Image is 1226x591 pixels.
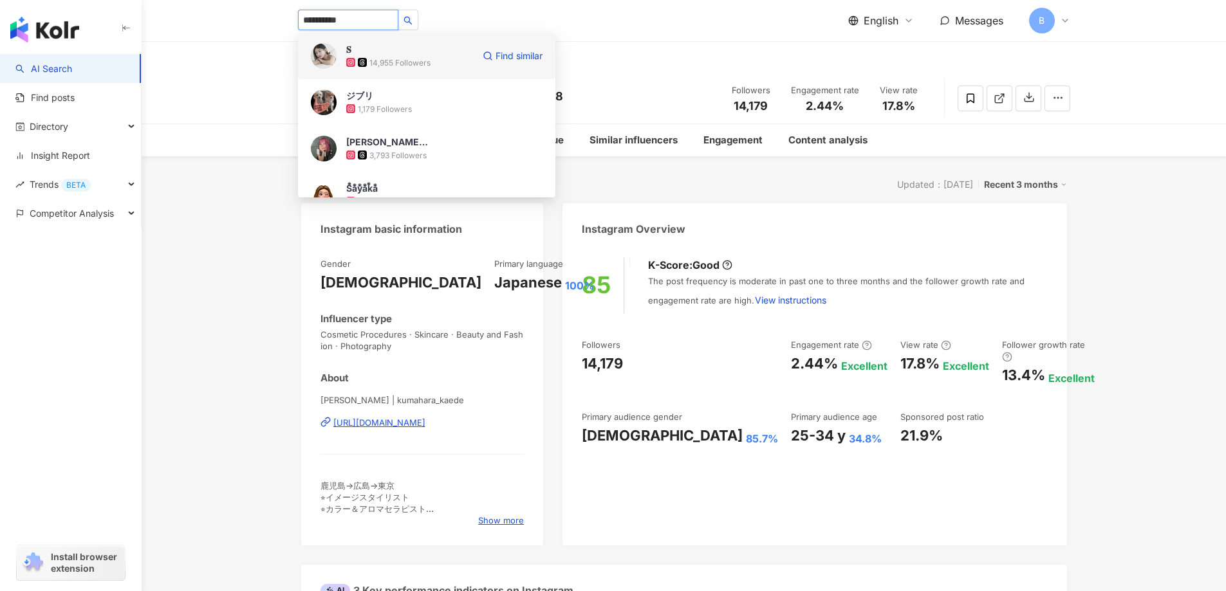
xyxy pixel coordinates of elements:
[755,295,826,305] span: View instructions
[369,150,427,161] div: 3,793 Followers
[1002,365,1045,385] div: 13.4%
[15,91,75,104] a: Find posts
[582,222,685,236] div: Instagram Overview
[791,339,872,350] div: Engagement rate
[369,57,431,68] div: 14,955 Followers
[897,179,973,190] div: Updated：[DATE]
[788,132,868,148] div: Content analysis
[565,278,594,293] span: 100%
[791,411,877,423] div: Primary audience age
[582,272,611,298] div: 85
[648,258,732,272] div: K-Score :
[900,354,940,374] div: 17.8%
[358,196,419,207] div: 12,254 Followers
[900,426,943,446] div: 21.9%
[320,417,525,428] a: [URL][DOMAIN_NAME]
[727,84,776,97] div: Followers
[582,354,623,374] div: 14,179
[333,417,425,428] div: [URL][DOMAIN_NAME]
[17,545,125,580] a: chrome extensionInstall browser extension
[311,89,337,115] img: KOL Avatar
[15,62,72,75] a: searchAI Search
[943,359,989,373] div: Excellent
[346,43,351,56] div: 𝐒
[806,100,844,113] span: 2.44%
[791,354,838,374] div: 2.44%
[590,132,678,148] div: Similar influencers
[754,287,827,313] button: View instructions
[320,329,525,352] span: Cosmetic Procedures · Skincare · Beauty and Fashion · Photography
[311,136,337,161] img: KOL Avatar
[494,273,562,293] div: Japanese
[320,394,525,406] span: [PERSON_NAME] | kumahara_kaede
[882,100,915,113] span: 17.8%
[320,312,392,325] div: Influencer type
[900,339,951,350] div: View rate
[404,16,413,25] span: search
[746,432,778,446] div: 85.7%
[30,199,114,228] span: Competitor Analysis
[30,170,91,199] span: Trends
[1002,339,1095,363] div: Follower growth rate
[791,84,859,97] div: Engagement rate
[30,112,68,141] span: Directory
[320,222,462,236] div: Instagram basic information
[10,17,79,42] img: logo
[582,411,682,423] div: Primary audience gender
[51,551,121,574] span: Install browser extension
[311,182,337,208] img: KOL Avatar
[494,258,563,269] div: Primary language
[582,339,620,350] div: Followers
[21,552,45,573] img: chrome extension
[320,273,481,293] div: [DEMOGRAPHIC_DATA]
[648,275,1047,313] div: The post frequency is moderate in past one to three months and the follower growth rate and engag...
[841,359,887,373] div: Excellent
[346,89,373,102] div: ジブリ
[734,99,768,113] span: 14,179
[1039,14,1045,28] span: B
[955,14,1003,27] span: Messages
[582,426,743,446] div: [DEMOGRAPHIC_DATA]
[791,426,846,446] div: 25-34 y
[900,411,984,423] div: Sponsored post ratio
[692,258,720,272] div: Good
[703,132,763,148] div: Engagement
[346,182,378,195] div: S⃰a⃰y⃰a⃰k⃰a⃰
[320,371,349,385] div: About
[984,176,1067,193] div: Recent 3 months
[15,180,24,189] span: rise
[478,514,524,526] span: Show more
[1048,371,1095,385] div: Excellent
[496,50,543,62] span: Find similar
[849,432,882,446] div: 34.8%
[864,14,898,28] span: English
[15,149,90,162] a: Insight Report
[320,258,351,269] div: Gender
[61,179,91,192] div: BETA
[483,43,543,69] a: Find similar
[875,84,924,97] div: View rate
[311,43,337,69] img: KOL Avatar
[346,136,430,149] div: [PERSON_NAME] か
[358,104,412,114] div: 1,179 Followers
